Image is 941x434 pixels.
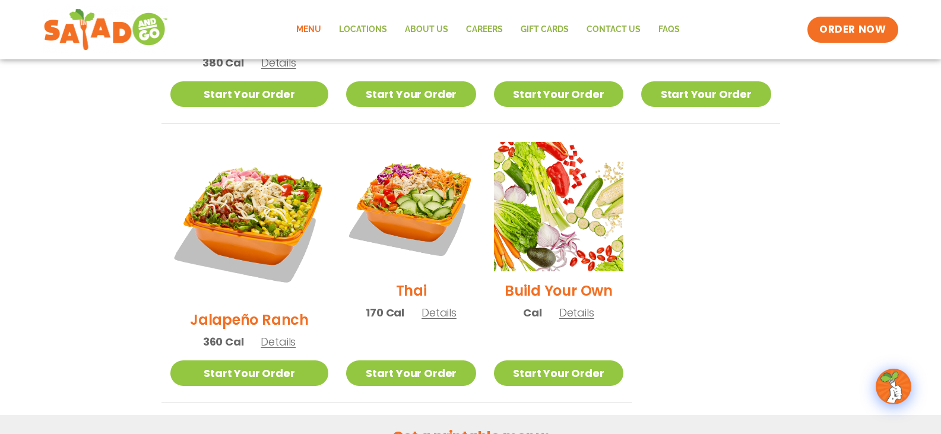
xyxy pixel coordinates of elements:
a: Start Your Order [170,81,329,107]
img: Product photo for Build Your Own [494,142,623,271]
img: new-SAG-logo-768×292 [43,6,169,53]
img: wpChatIcon [877,370,910,403]
a: About Us [396,16,457,43]
img: Product photo for Thai Salad [346,142,476,271]
a: Start Your Order [494,81,623,107]
nav: Menu [287,16,689,43]
a: Careers [457,16,512,43]
img: Product photo for Jalapeño Ranch Salad [170,142,329,300]
a: ORDER NOW [807,17,898,43]
span: 170 Cal [366,305,404,321]
a: FAQs [649,16,689,43]
h2: Thai [396,280,427,301]
h2: Build Your Own [505,280,613,301]
span: 380 Cal [202,55,244,71]
span: 360 Cal [203,334,244,350]
a: Start Your Order [346,81,476,107]
a: Contact Us [578,16,649,43]
span: Details [261,334,296,349]
a: Start Your Order [170,360,329,386]
h2: Jalapeño Ranch [190,309,309,330]
span: Details [559,305,594,320]
span: Details [422,305,457,320]
a: GIFT CARDS [512,16,578,43]
span: ORDER NOW [819,23,886,37]
a: Menu [287,16,330,43]
a: Start Your Order [346,360,476,386]
a: Start Your Order [494,360,623,386]
a: Locations [330,16,396,43]
span: Cal [523,305,541,321]
a: Start Your Order [641,81,771,107]
span: Details [261,55,296,70]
